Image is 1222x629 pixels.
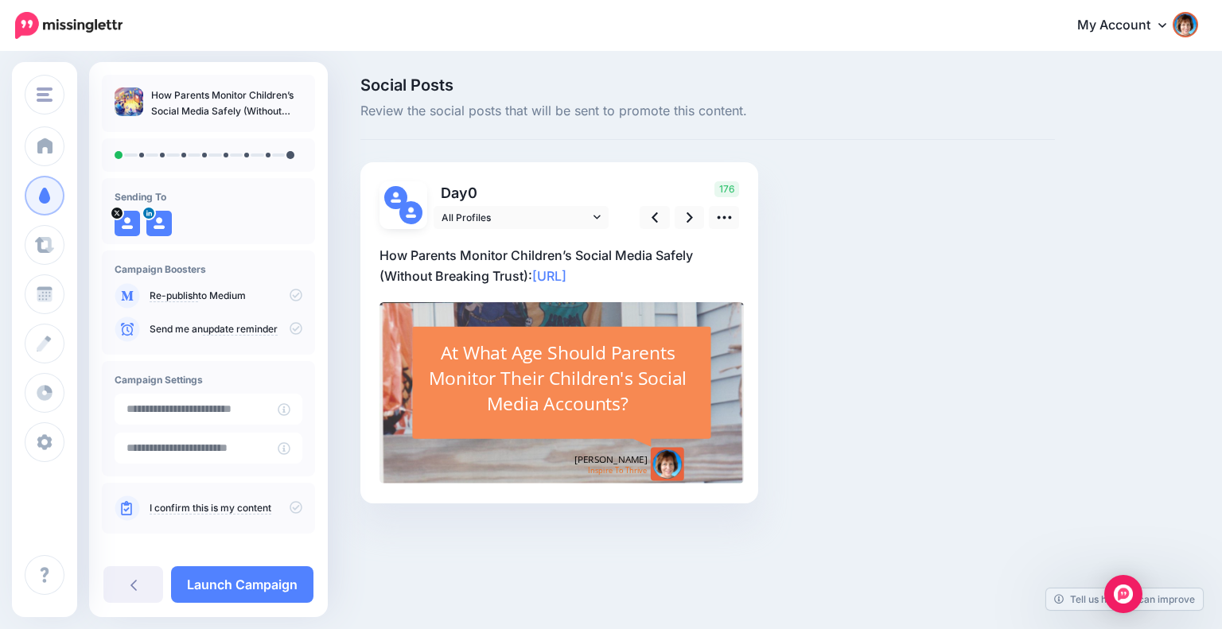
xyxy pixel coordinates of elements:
span: Social Posts [360,77,1055,93]
h4: Sending To [115,191,302,203]
a: update reminder [203,323,278,336]
span: 176 [714,181,739,197]
img: dede4d1a66eb6788b5ef43348ee5691f_thumb.jpg [115,87,143,116]
span: 0 [468,184,477,201]
span: All Profiles [442,209,590,226]
p: to Medium [150,289,302,303]
p: Send me an [150,322,302,336]
p: How Parents Monitor Children’s Social Media Safely (Without Breaking Trust): [379,245,739,286]
a: I confirm this is my content [150,502,271,514]
img: user_default_image.png [146,211,172,236]
img: user_default_image.png [115,211,140,236]
img: menu.png [37,87,53,102]
p: How Parents Monitor Children’s Social Media Safely (Without Breaking Trust) [151,87,302,119]
img: user_default_image.png [399,201,422,224]
h4: Campaign Boosters [115,263,302,275]
a: My Account [1061,6,1198,45]
span: [PERSON_NAME] [574,452,648,466]
span: Review the social posts that will be sent to promote this content. [360,101,1055,122]
a: [URL] [532,268,566,284]
p: Day [434,181,611,204]
img: user_default_image.png [384,186,407,209]
a: All Profiles [434,206,609,229]
h4: Campaign Settings [115,374,302,386]
div: Open Intercom Messenger [1104,575,1142,613]
span: Inspire To Thrive [588,464,647,477]
img: Missinglettr [15,12,123,39]
a: Re-publish [150,289,198,302]
div: At What Age Should Parents Monitor Their Children's Social Media Accounts? [422,340,693,417]
a: Tell us how we can improve [1046,588,1203,610]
